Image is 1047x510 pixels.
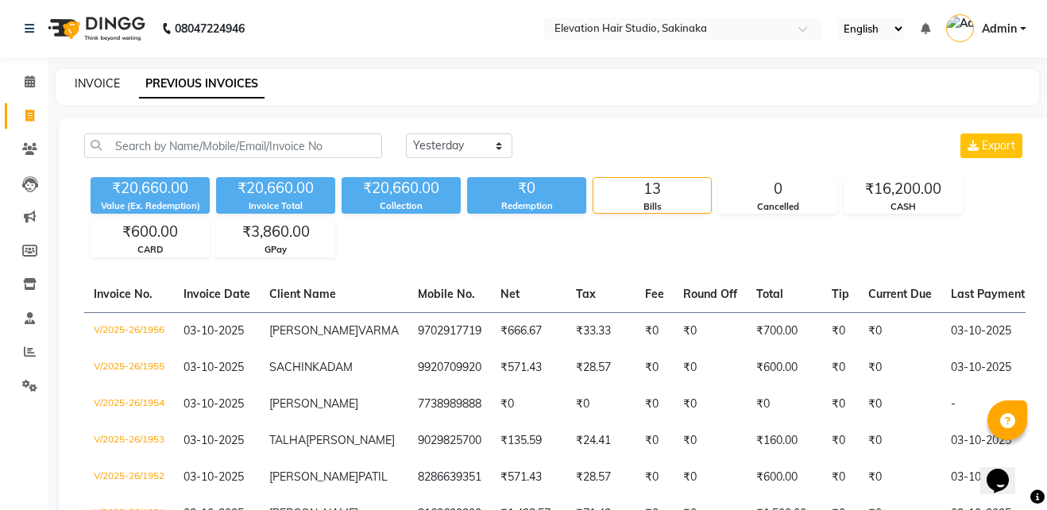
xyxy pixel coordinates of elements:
[822,423,859,459] td: ₹0
[184,469,244,484] span: 03-10-2025
[859,312,941,350] td: ₹0
[566,350,636,386] td: ₹28.57
[868,287,932,301] span: Current Due
[216,199,335,213] div: Invoice Total
[184,287,250,301] span: Invoice Date
[342,177,461,199] div: ₹20,660.00
[500,287,520,301] span: Net
[747,423,822,459] td: ₹160.00
[184,433,244,447] span: 03-10-2025
[960,133,1022,158] button: Export
[467,199,586,213] div: Redemption
[576,287,596,301] span: Tax
[491,386,566,423] td: ₹0
[75,76,120,91] a: INVOICE
[408,312,491,350] td: 9702917719
[822,312,859,350] td: ₹0
[636,423,674,459] td: ₹0
[645,287,664,301] span: Fee
[982,138,1015,153] span: Export
[636,312,674,350] td: ₹0
[593,200,711,214] div: Bills
[859,386,941,423] td: ₹0
[312,360,353,374] span: KADAM
[844,178,962,200] div: ₹16,200.00
[269,433,306,447] span: TALHA
[408,386,491,423] td: 7738989888
[84,423,174,459] td: V/2025-26/1953
[84,133,382,158] input: Search by Name/Mobile/Email/Invoice No
[747,350,822,386] td: ₹600.00
[674,423,747,459] td: ₹0
[636,386,674,423] td: ₹0
[491,312,566,350] td: ₹666.67
[84,312,174,350] td: V/2025-26/1956
[408,423,491,459] td: 9029825700
[636,350,674,386] td: ₹0
[91,243,209,257] div: CARD
[822,386,859,423] td: ₹0
[491,459,566,496] td: ₹571.43
[184,323,244,338] span: 03-10-2025
[418,287,475,301] span: Mobile No.
[269,287,336,301] span: Client Name
[358,469,388,484] span: PATIL
[982,21,1017,37] span: Admin
[342,199,461,213] div: Collection
[674,459,747,496] td: ₹0
[566,312,636,350] td: ₹33.33
[91,199,210,213] div: Value (Ex. Redemption)
[358,323,399,338] span: VARMA
[408,350,491,386] td: 9920709920
[269,360,312,374] span: SACHIN
[859,350,941,386] td: ₹0
[636,459,674,496] td: ₹0
[184,396,244,411] span: 03-10-2025
[84,386,174,423] td: V/2025-26/1954
[491,423,566,459] td: ₹135.59
[175,6,245,51] b: 08047224946
[593,178,711,200] div: 13
[747,312,822,350] td: ₹700.00
[216,177,335,199] div: ₹20,660.00
[91,177,210,199] div: ₹20,660.00
[217,221,334,243] div: ₹3,860.00
[91,221,209,243] div: ₹600.00
[822,350,859,386] td: ₹0
[674,386,747,423] td: ₹0
[94,287,153,301] span: Invoice No.
[269,469,358,484] span: [PERSON_NAME]
[747,386,822,423] td: ₹0
[184,360,244,374] span: 03-10-2025
[859,459,941,496] td: ₹0
[719,200,836,214] div: Cancelled
[84,350,174,386] td: V/2025-26/1955
[566,423,636,459] td: ₹24.41
[832,287,849,301] span: Tip
[683,287,737,301] span: Round Off
[946,14,974,42] img: Admin
[566,459,636,496] td: ₹28.57
[844,200,962,214] div: CASH
[747,459,822,496] td: ₹600.00
[566,386,636,423] td: ₹0
[822,459,859,496] td: ₹0
[674,350,747,386] td: ₹0
[217,243,334,257] div: GPay
[139,70,265,99] a: PREVIOUS INVOICES
[674,312,747,350] td: ₹0
[269,323,358,338] span: [PERSON_NAME]
[408,459,491,496] td: 8286639351
[84,459,174,496] td: V/2025-26/1952
[719,178,836,200] div: 0
[756,287,783,301] span: Total
[269,396,358,411] span: [PERSON_NAME]
[859,423,941,459] td: ₹0
[306,433,395,447] span: [PERSON_NAME]
[491,350,566,386] td: ₹571.43
[467,177,586,199] div: ₹0
[41,6,149,51] img: logo
[980,446,1031,494] iframe: chat widget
